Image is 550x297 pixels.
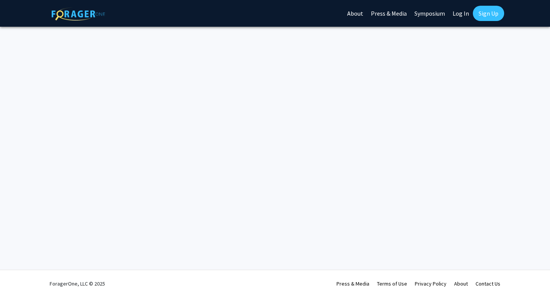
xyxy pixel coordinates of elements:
a: Press & Media [336,280,369,287]
a: Privacy Policy [415,280,446,287]
a: About [454,280,468,287]
img: ForagerOne Logo [52,7,105,21]
a: Sign Up [473,6,504,21]
div: ForagerOne, LLC © 2025 [50,270,105,297]
a: Contact Us [476,280,500,287]
a: Terms of Use [377,280,407,287]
